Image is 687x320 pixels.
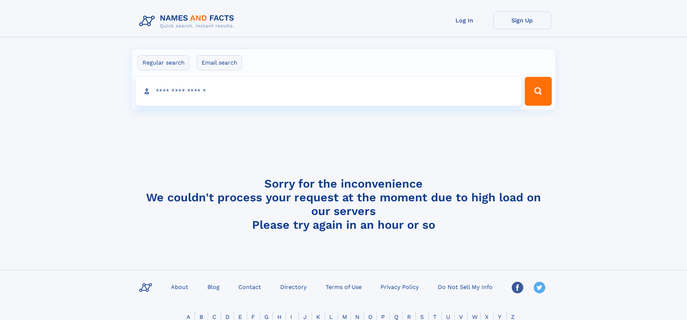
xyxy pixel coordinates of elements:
a: Terms of Use [323,281,365,292]
a: Blog [204,281,223,292]
img: Facebook [512,282,523,293]
label: Email search [197,55,242,70]
h4: Sorry for the inconvenience We couldn't process your request at the moment due to high load on ou... [136,177,551,232]
a: About [168,281,191,292]
img: Twitter [534,282,545,293]
a: Log In [436,12,493,29]
img: Logo Names and Facts [136,12,240,31]
a: Do Not Sell My Info [435,281,496,292]
a: Privacy Policy [378,281,422,292]
a: Directory [277,281,309,292]
a: Contact [235,281,264,292]
label: Regular search [138,55,189,70]
button: Search Button [525,77,551,106]
a: Sign Up [493,12,551,29]
input: search input [136,77,522,106]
